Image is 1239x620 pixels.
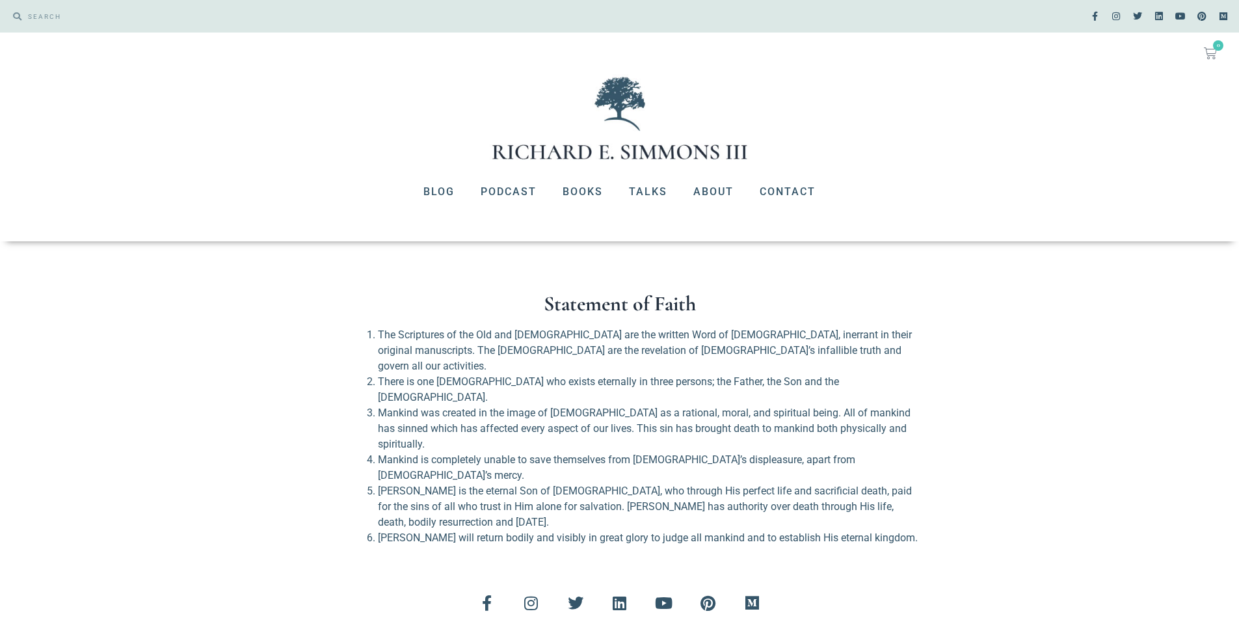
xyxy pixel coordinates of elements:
[410,175,468,209] a: Blog
[178,293,1062,314] h1: Statement of Faith
[1188,39,1232,68] a: 0
[468,175,550,209] a: Podcast
[747,175,829,209] a: Contact
[21,7,613,26] input: SEARCH
[378,453,855,481] span: Mankind is completely unable to save themselves from [DEMOGRAPHIC_DATA]’s displeasure, apart from...
[378,407,911,450] span: Mankind was created in the image of [DEMOGRAPHIC_DATA] as a rational, moral, and spiritual being....
[378,532,918,544] span: [PERSON_NAME] will return bodily and visibly in great glory to judge all mankind and to establish...
[378,329,912,372] span: The Scriptures of the Old and [DEMOGRAPHIC_DATA] are the written Word of [DEMOGRAPHIC_DATA], iner...
[378,375,839,403] span: There is one [DEMOGRAPHIC_DATA] who exists eternally in three persons; the Father, the Son and th...
[680,175,747,209] a: About
[1213,40,1223,51] span: 0
[378,485,912,528] span: [PERSON_NAME] is the eternal Son of [DEMOGRAPHIC_DATA], who through His perfect life and sacrific...
[616,175,680,209] a: Talks
[550,175,616,209] a: Books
